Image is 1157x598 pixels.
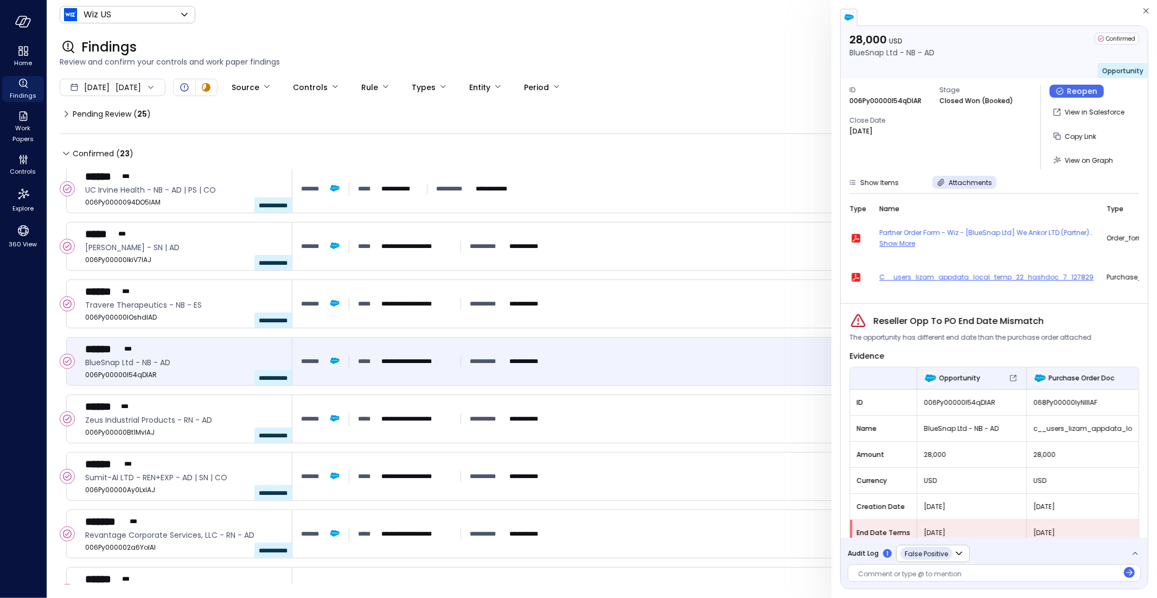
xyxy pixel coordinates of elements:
[848,548,879,559] span: Audit Log
[60,56,1144,68] span: Review and confirm your controls and work paper findings
[843,12,854,23] img: salesforce
[1033,397,1132,408] span: 068Py00000IyNllIAF
[14,58,32,68] span: Home
[200,81,213,94] div: In Progress
[1033,423,1132,434] span: c__users_lizam_appdata_local_temp_22_hashdoc_7_127829
[856,475,910,486] span: Currency
[361,78,378,97] div: Rule
[856,423,910,434] span: Name
[60,469,75,484] div: Confirmed
[85,255,283,265] span: 006Py00000IkiV7IAJ
[84,8,111,21] p: Wiz US
[849,115,931,126] span: Close Date
[84,81,110,93] span: [DATE]
[860,178,899,187] span: Show Items
[1033,475,1132,486] span: USD
[849,47,935,59] p: BlueSnap Ltd - NB - AD
[1050,103,1129,122] a: View in Salesforce
[879,272,1094,283] a: c__users_lizam_appdata_local_temp_22_hashdoc_7_127829
[889,36,902,46] span: USD
[10,90,36,101] span: Findings
[73,105,151,123] span: Pending Review
[85,485,283,495] span: 006Py00000Ay0LxIAJ
[949,178,992,187] span: Attachments
[849,33,935,47] p: 28,000
[9,239,37,250] span: 360 View
[524,78,549,97] div: Period
[232,78,259,97] div: Source
[60,181,75,196] div: Confirmed
[1049,373,1114,384] span: Purchase Order Doc
[1033,501,1132,512] span: [DATE]
[849,85,931,96] span: ID
[60,354,75,369] div: Confirmed
[7,123,40,144] span: Work Papers
[879,239,915,248] span: Show More
[932,176,996,189] button: Attachments
[939,96,1013,106] p: Closed Won (Booked)
[1065,156,1113,165] span: View on Graph
[939,85,1021,96] span: Stage
[924,527,1020,538] span: [DATE]
[2,76,44,102] div: Findings
[1050,151,1117,169] button: View on Graph
[1095,33,1139,44] div: Confirmed
[2,185,44,215] div: Explore
[905,549,948,558] span: False Positive
[2,152,44,178] div: Controls
[60,411,75,427] div: Confirmed
[924,397,1020,408] span: 006Py00000I54qDIAR
[2,221,44,251] div: 360 View
[60,239,75,254] div: Confirmed
[1033,527,1132,538] span: [DATE]
[856,501,910,512] span: Creation Date
[1033,449,1132,460] span: 28,000
[879,227,1094,238] a: Partner Order Form - Wiz - [BlueSnap Ltd] We Ankor LTD (Partner) (6890b64528) (version 1) (2)
[85,312,283,323] span: 006Py00000IOshdIAD
[120,148,130,159] span: 23
[85,472,283,484] span: Sumit-AI LTD - REN+EXP - AD | SN | CO
[412,78,436,97] div: Types
[849,126,873,137] p: [DATE]
[844,176,903,189] button: Show Items
[1067,85,1097,97] span: Reopen
[81,39,137,56] span: Findings
[116,148,133,160] div: ( )
[1050,127,1101,145] button: Copy Link
[293,78,328,97] div: Controls
[924,372,937,385] img: Opportunity
[879,203,899,214] span: Name
[73,145,133,162] span: Confirmed
[873,315,1044,328] span: Reseller Opp To PO End Date Mismatch
[849,332,1091,343] span: The opportunity has different end date than the purchase order attached
[1033,372,1046,385] img: Purchase Order Doc
[886,550,888,558] p: 1
[1065,107,1124,118] p: View in Salesforce
[849,351,884,361] span: Evidence
[85,370,283,380] span: 006Py00000I54qDIAR
[85,299,283,311] span: Travere Therapeutics - NB - ES
[924,501,1020,512] span: [DATE]
[137,109,147,119] span: 25
[85,414,283,426] span: Zeus Industrial Products - RN - AD
[85,197,283,208] span: 006Py0000094DO5IAM
[924,475,1020,486] span: USD
[85,241,283,253] span: Sallie Mae - NB - SN | AD
[85,427,283,438] span: 006Py00000Bt1MvIAJ
[133,108,151,120] div: ( )
[856,397,910,408] span: ID
[178,81,191,94] div: Open
[856,527,910,538] span: End Date Terms
[849,96,922,106] p: 006Py00000I54qDIAR
[939,373,980,384] span: Opportunity
[85,529,283,541] span: Revantage Corporate Services, LLC - RN - AD
[10,166,36,177] span: Controls
[1065,132,1096,141] span: Copy Link
[2,109,44,145] div: Work Papers
[60,296,75,311] div: Confirmed
[1107,203,1123,214] span: Type
[60,526,75,542] div: Confirmed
